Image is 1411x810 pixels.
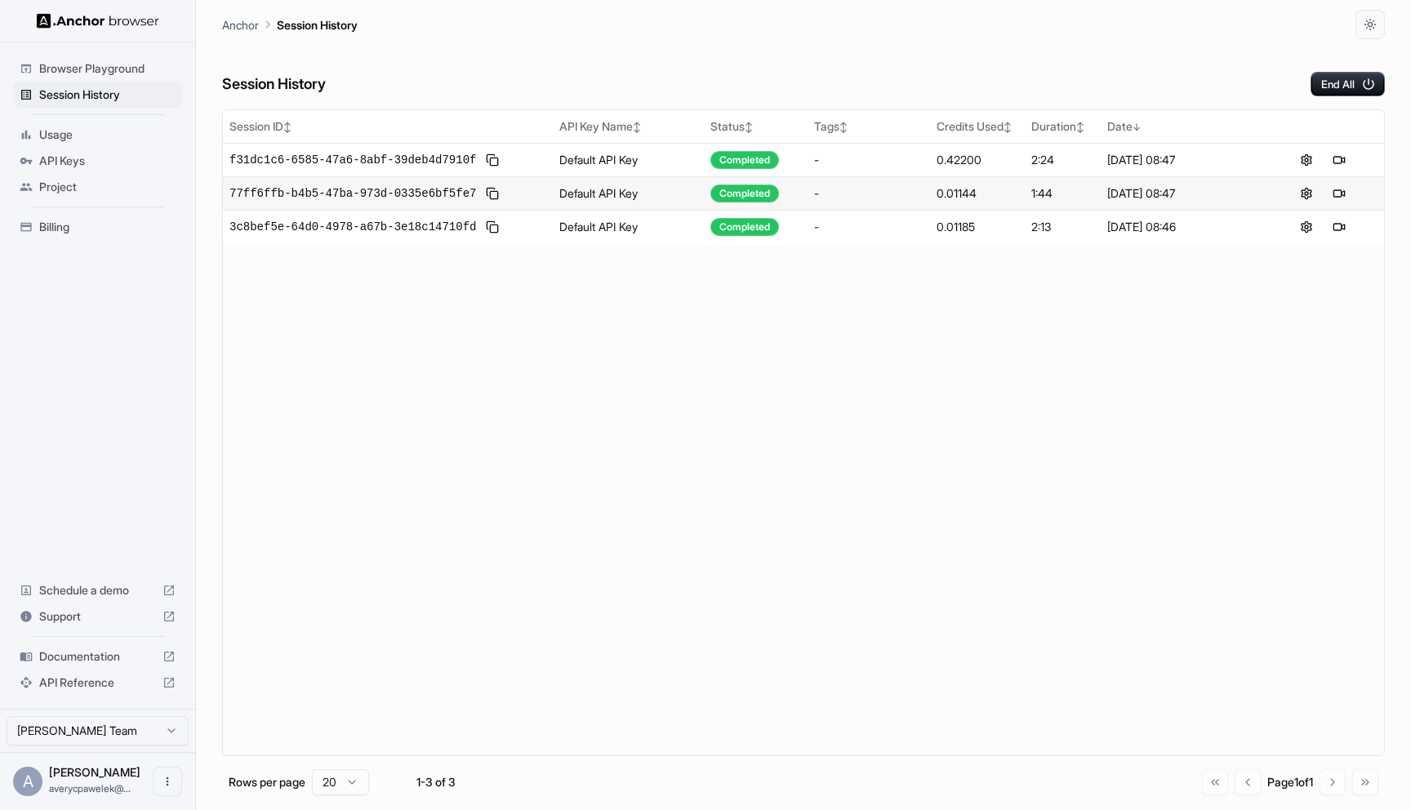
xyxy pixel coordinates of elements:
div: Tags [814,118,924,135]
div: Project [13,174,182,200]
span: ↕ [839,121,848,133]
td: Default API Key [553,176,704,210]
div: Date [1107,118,1254,135]
span: Support [39,608,156,625]
div: API Keys [13,148,182,174]
div: [DATE] 08:47 [1107,185,1254,202]
div: 0.01185 [937,219,1018,235]
div: [DATE] 08:47 [1107,152,1254,168]
span: averycpawelek@gmail.com [49,782,131,794]
div: [DATE] 08:46 [1107,219,1254,235]
img: Anchor Logo [37,13,159,29]
h6: Session History [222,73,326,96]
span: Documentation [39,648,156,665]
div: Browser Playground [13,56,182,82]
p: Anchor [222,16,259,33]
span: ↕ [1004,121,1012,133]
span: Billing [39,219,176,235]
span: ↕ [633,121,641,133]
td: Default API Key [553,143,704,176]
div: - [814,152,924,168]
span: ↕ [745,121,753,133]
div: Completed [710,185,779,202]
div: 1-3 of 3 [395,774,477,790]
div: 2:24 [1031,152,1095,168]
div: - [814,219,924,235]
div: Page 1 of 1 [1267,774,1313,790]
div: Session ID [229,118,546,135]
p: Rows per page [229,774,305,790]
span: ↕ [1076,121,1084,133]
span: Project [39,179,176,195]
div: 2:13 [1031,219,1095,235]
span: 3c8bef5e-64d0-4978-a67b-3e18c14710fd [229,219,476,235]
div: Completed [710,218,779,236]
div: 1:44 [1031,185,1095,202]
div: Status [710,118,801,135]
span: f31dc1c6-6585-47a6-8abf-39deb4d7910f [229,152,476,168]
div: Billing [13,214,182,240]
nav: breadcrumb [222,16,358,33]
span: 77ff6ffb-b4b5-47ba-973d-0335e6bf5fe7 [229,185,476,202]
span: Session History [39,87,176,103]
span: Usage [39,127,176,143]
button: Open menu [153,767,182,796]
span: API Reference [39,674,156,691]
span: Browser Playground [39,60,176,77]
div: Credits Used [937,118,1018,135]
div: Usage [13,122,182,148]
div: Completed [710,151,779,169]
div: Schedule a demo [13,577,182,603]
span: Avery Pawelek [49,765,140,779]
div: A [13,767,42,796]
div: - [814,185,924,202]
div: Documentation [13,643,182,670]
span: ↓ [1133,121,1141,133]
p: Session History [277,16,358,33]
span: Schedule a demo [39,582,156,599]
div: 0.01144 [937,185,1018,202]
div: API Reference [13,670,182,696]
div: API Key Name [559,118,697,135]
div: Support [13,603,182,630]
div: Duration [1031,118,1095,135]
button: End All [1311,72,1385,96]
div: Session History [13,82,182,108]
td: Default API Key [553,210,704,243]
span: API Keys [39,153,176,169]
span: ↕ [283,121,292,133]
div: 0.42200 [937,152,1018,168]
